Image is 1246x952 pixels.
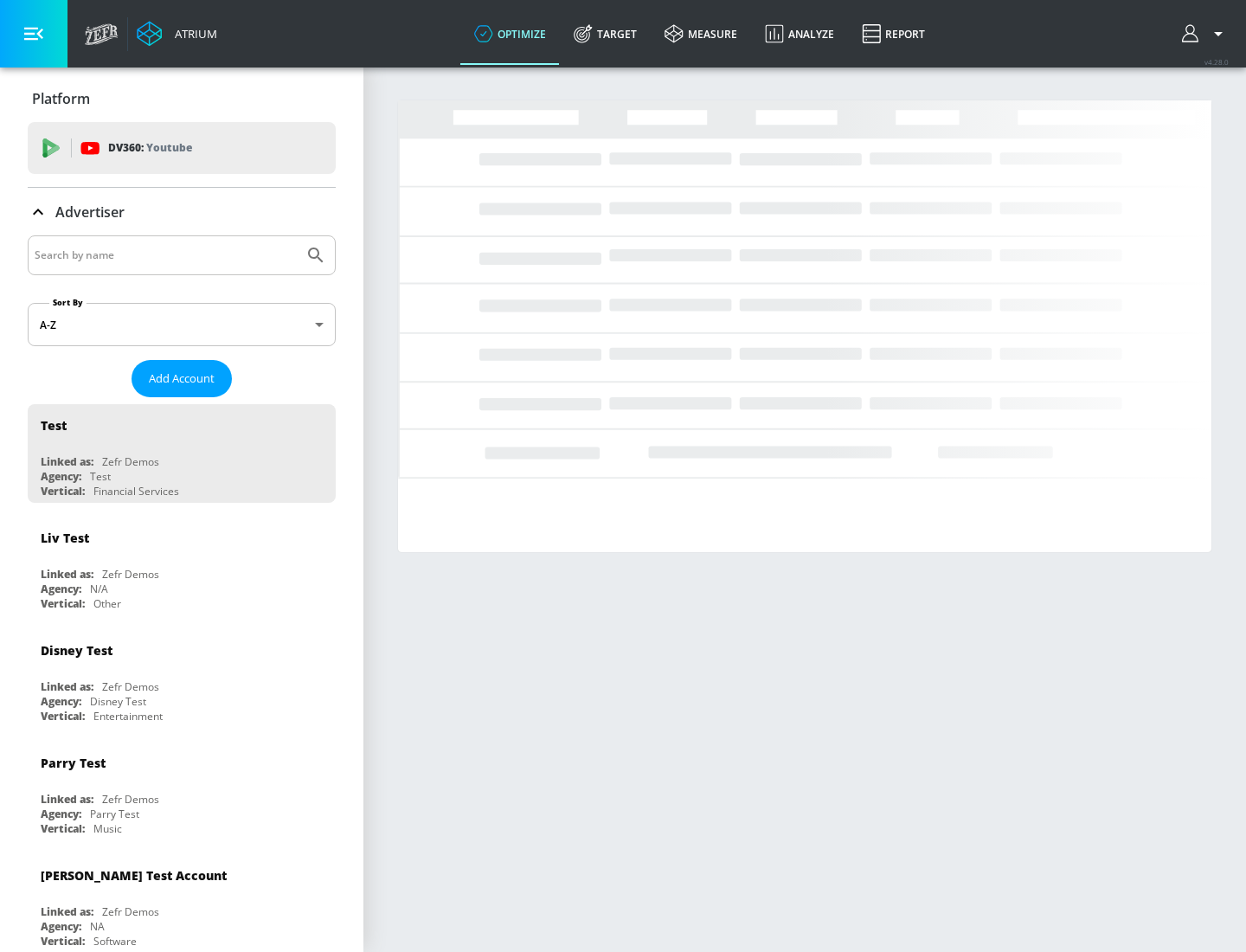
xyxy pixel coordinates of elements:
[41,792,93,807] div: Linked as:
[132,360,232,397] button: Add Account
[41,582,81,596] div: Agency:
[90,469,111,484] div: Test
[90,919,105,934] div: NA
[28,74,336,123] div: Platform
[90,807,139,821] div: Parry Test
[41,755,106,771] div: Parry Test
[41,919,81,934] div: Agency:
[102,567,159,582] div: Zefr Demos
[137,21,217,47] a: Atrium
[41,904,93,919] div: Linked as:
[168,26,217,42] div: Atrium
[28,742,336,840] div: Parry TestLinked as:Zefr DemosAgency:Parry TestVertical:Music
[149,369,215,389] span: Add Account
[28,629,336,728] div: Disney TestLinked as:Zefr DemosAgency:Disney TestVertical:Entertainment
[49,297,87,308] label: Sort By
[102,904,159,919] div: Zefr Demos
[28,122,336,174] div: DV360: Youtube
[90,582,108,596] div: N/A
[41,469,81,484] div: Agency:
[28,517,336,615] div: Liv TestLinked as:Zefr DemosAgency:N/AVertical:Other
[41,694,81,709] div: Agency:
[93,821,122,836] div: Music
[41,642,112,659] div: Disney Test
[41,417,67,434] div: Test
[102,792,159,807] div: Zefr Demos
[146,138,192,157] p: Youtube
[460,3,560,65] a: optimize
[93,709,163,724] div: Entertainment
[108,138,192,158] p: DV360:
[41,454,93,469] div: Linked as:
[41,484,85,499] div: Vertical:
[28,188,336,236] div: Advertiser
[1204,57,1229,67] span: v 4.28.0
[93,596,121,611] div: Other
[55,203,125,222] p: Advertiser
[102,679,159,694] div: Zefr Demos
[41,530,89,546] div: Liv Test
[28,404,336,503] div: TestLinked as:Zefr DemosAgency:TestVertical:Financial Services
[41,807,81,821] div: Agency:
[41,934,85,949] div: Vertical:
[848,3,939,65] a: Report
[651,3,751,65] a: measure
[41,596,85,611] div: Vertical:
[41,867,227,884] div: [PERSON_NAME] Test Account
[90,694,146,709] div: Disney Test
[41,567,93,582] div: Linked as:
[41,709,85,724] div: Vertical:
[93,484,179,499] div: Financial Services
[28,303,336,346] div: A-Z
[32,89,90,108] p: Platform
[560,3,651,65] a: Target
[751,3,848,65] a: Analyze
[35,244,297,267] input: Search by name
[102,454,159,469] div: Zefr Demos
[41,679,93,694] div: Linked as:
[41,821,85,836] div: Vertical:
[93,934,137,949] div: Software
